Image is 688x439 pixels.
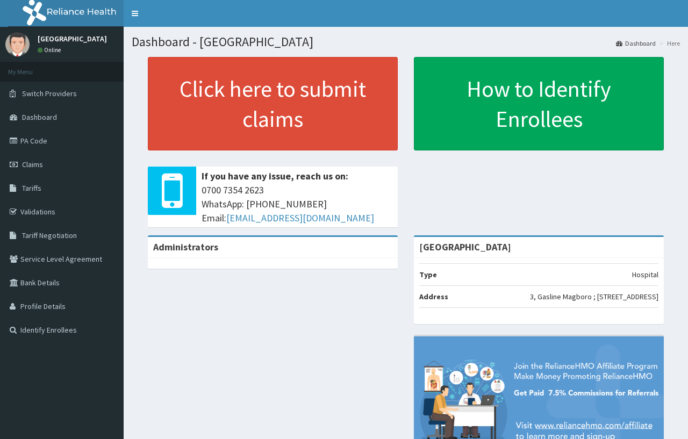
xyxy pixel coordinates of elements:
img: User Image [5,32,30,56]
a: Dashboard [616,39,656,48]
b: Address [419,292,448,301]
span: Tariff Negotiation [22,231,77,240]
p: 3, Gasline Magboro ; [STREET_ADDRESS] [530,291,658,302]
a: Click here to submit claims [148,57,398,150]
li: Here [657,39,680,48]
span: Switch Providers [22,89,77,98]
b: If you have any issue, reach us on: [202,170,348,182]
span: 0700 7354 2623 WhatsApp: [PHONE_NUMBER] Email: [202,183,392,225]
h1: Dashboard - [GEOGRAPHIC_DATA] [132,35,680,49]
span: Tariffs [22,183,41,193]
strong: [GEOGRAPHIC_DATA] [419,241,511,253]
a: Online [38,46,63,54]
span: Claims [22,160,43,169]
a: How to Identify Enrollees [414,57,664,150]
a: [EMAIL_ADDRESS][DOMAIN_NAME] [226,212,374,224]
b: Administrators [153,241,218,253]
p: [GEOGRAPHIC_DATA] [38,35,107,42]
span: Dashboard [22,112,57,122]
p: Hospital [632,269,658,280]
b: Type [419,270,437,279]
